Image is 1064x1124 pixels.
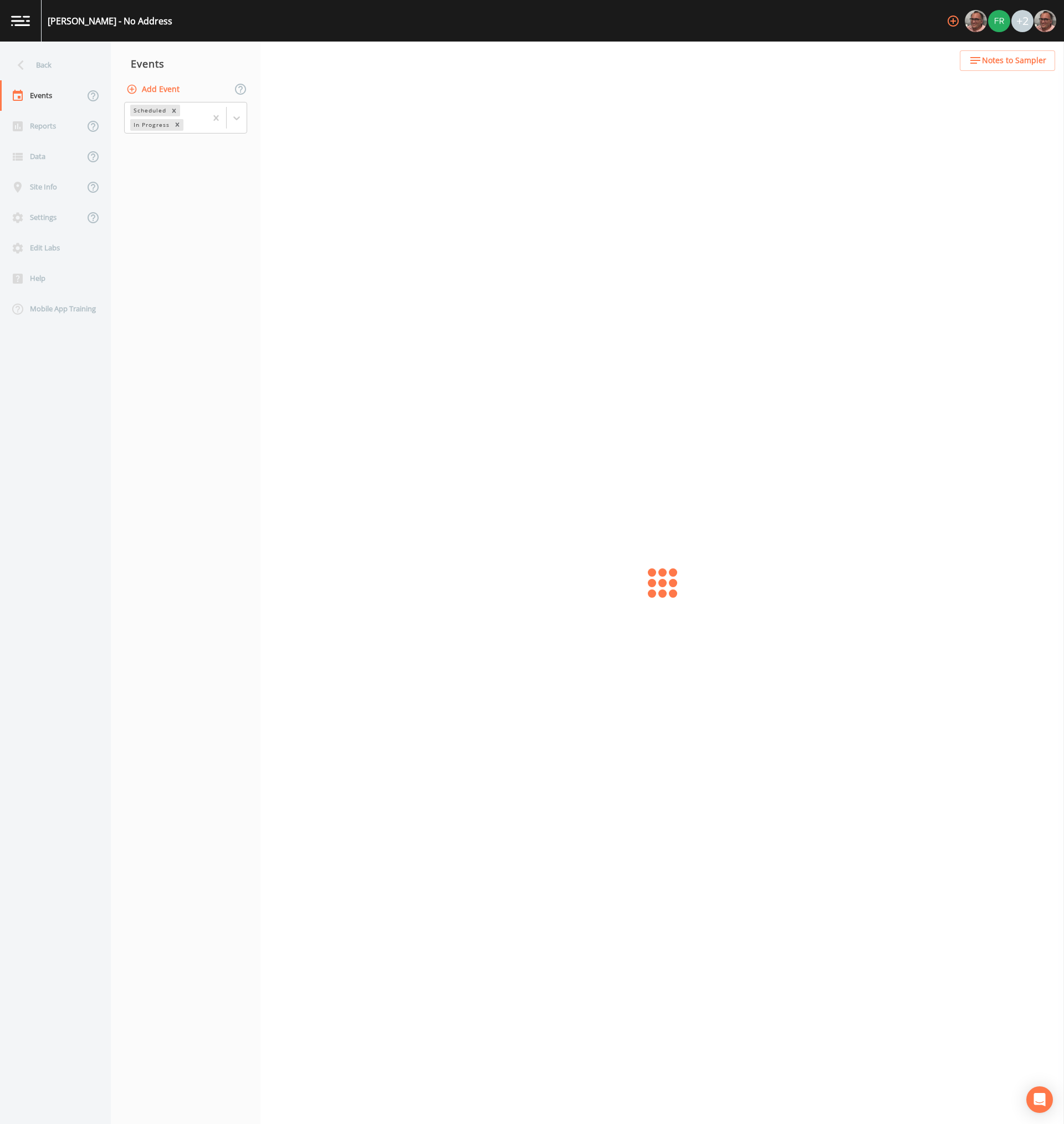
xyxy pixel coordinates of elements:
[964,10,988,32] div: Mike Franklin
[1026,1086,1053,1113] div: Open Intercom Messenger
[124,79,184,100] button: Add Event
[130,105,168,116] div: Scheduled
[171,119,183,131] div: Remove In Progress
[965,10,987,32] img: e2d790fa78825a4bb76dcb6ab311d44c
[11,16,30,26] img: logo
[960,50,1055,71] button: Notes to Sampler
[48,14,172,28] div: [PERSON_NAME] - No Address
[111,50,260,78] div: Events
[1011,10,1034,32] div: +2
[982,54,1046,68] span: Notes to Sampler
[988,10,1011,32] div: Mike Franklin
[130,119,171,131] div: In Progress
[988,10,1010,32] img: 9c396a08dc2066b1cab5d67b6e56189b
[168,105,180,116] div: Remove Scheduled
[1034,10,1056,32] img: e2d790fa78825a4bb76dcb6ab311d44c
